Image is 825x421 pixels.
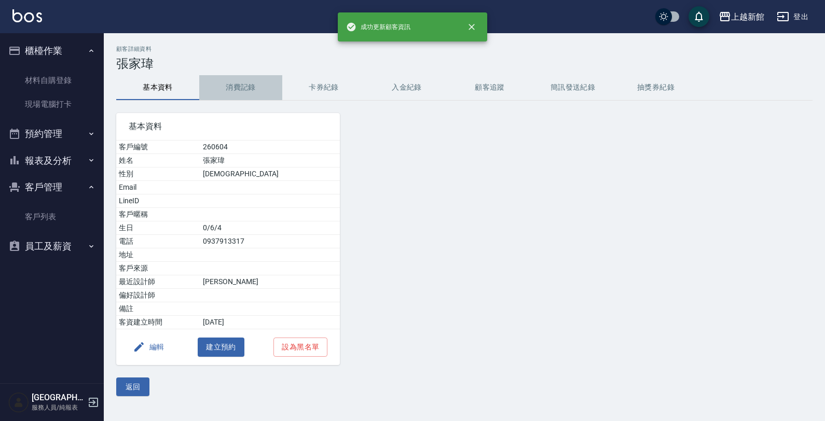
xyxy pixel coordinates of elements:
[116,262,200,275] td: 客戶來源
[129,338,169,357] button: 編輯
[116,194,200,208] td: LineID
[8,392,29,413] img: Person
[273,338,327,357] button: 設為黑名單
[282,75,365,100] button: 卡券紀錄
[116,167,200,181] td: 性別
[4,92,100,116] a: 現場電腦打卡
[689,6,709,27] button: save
[116,248,200,262] td: 地址
[4,120,100,147] button: 預約管理
[116,275,200,289] td: 最近設計師
[116,316,200,329] td: 客資建立時間
[116,235,200,248] td: 電話
[200,141,340,154] td: 260604
[365,75,448,100] button: 入金紀錄
[4,233,100,260] button: 員工及薪資
[116,181,200,194] td: Email
[773,7,813,26] button: 登出
[731,10,764,23] div: 上越新館
[116,208,200,221] td: 客戶暱稱
[200,316,340,329] td: [DATE]
[4,37,100,64] button: 櫃檯作業
[4,174,100,201] button: 客戶管理
[200,275,340,289] td: [PERSON_NAME]
[4,68,100,92] a: 材料自購登錄
[116,154,200,167] td: 姓名
[116,57,813,71] h3: 張家瑋
[116,221,200,235] td: 生日
[4,205,100,229] a: 客戶列表
[198,338,244,357] button: 建立預約
[200,235,340,248] td: 0937913317
[460,16,483,38] button: close
[116,46,813,52] h2: 顧客詳細資料
[200,154,340,167] td: 張家瑋
[116,75,199,100] button: 基本資料
[129,121,327,132] span: 基本資料
[12,9,42,22] img: Logo
[200,167,340,181] td: [DEMOGRAPHIC_DATA]
[116,289,200,302] td: 偏好設計師
[199,75,282,100] button: 消費記錄
[714,6,768,27] button: 上越新館
[116,302,200,316] td: 備註
[531,75,614,100] button: 簡訊發送紀錄
[116,141,200,154] td: 客戶編號
[116,377,149,397] button: 返回
[32,392,85,403] h5: [GEOGRAPHIC_DATA]
[614,75,697,100] button: 抽獎券紀錄
[4,147,100,174] button: 報表及分析
[346,22,410,32] span: 成功更新顧客資訊
[448,75,531,100] button: 顧客追蹤
[32,403,85,412] p: 服務人員/純報表
[200,221,340,235] td: 0/6/4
